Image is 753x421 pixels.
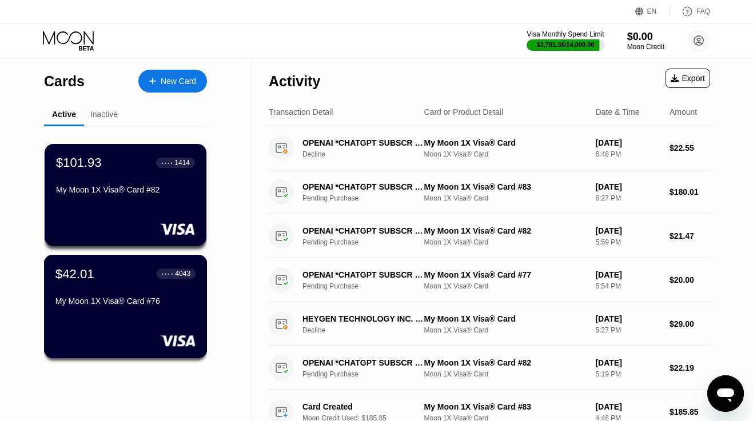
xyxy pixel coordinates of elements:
[424,402,587,411] div: My Moon 1X Visa® Card #83
[56,185,195,194] div: My Moon 1X Visa® Card #82
[424,182,587,191] div: My Moon 1X Visa® Card #83
[595,238,660,246] div: 5:59 PM
[424,138,587,147] div: My Moon 1X Visa® Card
[424,150,587,158] div: Moon 1X Visa® Card
[302,370,434,378] div: Pending Purchase
[537,41,595,48] div: $3,781.36 / $4,000.00
[595,226,660,235] div: [DATE]
[627,31,664,51] div: $0.00Moon Credit
[670,231,710,240] div: $21.47
[175,270,190,278] div: 4043
[595,402,660,411] div: [DATE]
[595,282,660,290] div: 5:54 PM
[635,6,670,17] div: EN
[52,110,76,119] div: Active
[161,77,196,86] div: New Card
[424,358,587,367] div: My Moon 1X Visa® Card #82
[302,314,425,323] div: HEYGEN TECHNOLOGY INC. [PHONE_NUMBER] US
[670,6,710,17] div: FAQ
[527,30,604,38] div: Visa Monthly Spend Limit
[670,275,710,284] div: $20.00
[269,73,320,90] div: Activity
[302,358,425,367] div: OPENAI *CHATGPT SUBSCR [PHONE_NUMBER] IE
[269,302,710,346] div: HEYGEN TECHNOLOGY INC. [PHONE_NUMBER] USDeclineMy Moon 1X Visa® CardMoon 1X Visa® Card[DATE]5:27 ...
[302,150,434,158] div: Decline
[302,226,425,235] div: OPENAI *CHATGPT SUBSCR [PHONE_NUMBER] IE
[424,282,587,290] div: Moon 1X Visa® Card
[595,182,660,191] div: [DATE]
[424,326,587,334] div: Moon 1X Visa® Card
[302,238,434,246] div: Pending Purchase
[269,107,333,117] div: Transaction Detail
[90,110,118,119] div: Inactive
[162,272,173,275] div: ● ● ● ●
[707,375,744,412] iframe: Кнопка запуска окна обмена сообщениями
[424,238,587,246] div: Moon 1X Visa® Card
[595,107,639,117] div: Date & Time
[424,370,587,378] div: Moon 1X Visa® Card
[302,402,425,411] div: Card Created
[647,7,657,15] div: EN
[302,138,425,147] div: OPENAI *CHATGPT SUBSCR [PHONE_NUMBER] IE
[302,194,434,202] div: Pending Purchase
[671,74,705,83] div: Export
[595,138,660,147] div: [DATE]
[269,126,710,170] div: OPENAI *CHATGPT SUBSCR [PHONE_NUMBER] IEDeclineMy Moon 1X Visa® CardMoon 1X Visa® Card[DATE]6:48 ...
[424,226,587,235] div: My Moon 1X Visa® Card #82
[627,31,664,43] div: $0.00
[302,282,434,290] div: Pending Purchase
[174,159,190,167] div: 1414
[302,182,425,191] div: OPENAI *CHATGPT SUBSCR [PHONE_NUMBER] US
[595,194,660,202] div: 6:27 PM
[424,270,587,279] div: My Moon 1X Visa® Card #77
[696,7,710,15] div: FAQ
[424,107,504,117] div: Card or Product Detail
[666,69,710,88] div: Export
[269,214,710,258] div: OPENAI *CHATGPT SUBSCR [PHONE_NUMBER] IEPending PurchaseMy Moon 1X Visa® Card #82Moon 1X Visa® Ca...
[595,326,660,334] div: 5:27 PM
[302,270,425,279] div: OPENAI *CHATGPT SUBSCR [PHONE_NUMBER] US
[670,187,710,197] div: $180.01
[595,150,660,158] div: 6:48 PM
[269,346,710,390] div: OPENAI *CHATGPT SUBSCR [PHONE_NUMBER] IEPending PurchaseMy Moon 1X Visa® Card #82Moon 1X Visa® Ca...
[45,255,206,358] div: $42.01● ● ● ●4043My Moon 1X Visa® Card #76
[161,161,173,165] div: ● ● ● ●
[269,258,710,302] div: OPENAI *CHATGPT SUBSCR [PHONE_NUMBER] USPending PurchaseMy Moon 1X Visa® Card #77Moon 1X Visa® Ca...
[670,143,710,153] div: $22.55
[670,319,710,328] div: $29.00
[670,363,710,372] div: $22.19
[527,30,604,51] div: Visa Monthly Spend Limit$3,781.36/$4,000.00
[269,170,710,214] div: OPENAI *CHATGPT SUBSCR [PHONE_NUMBER] USPending PurchaseMy Moon 1X Visa® Card #83Moon 1X Visa® Ca...
[595,358,660,367] div: [DATE]
[55,296,196,306] div: My Moon 1X Visa® Card #76
[302,326,434,334] div: Decline
[670,407,710,416] div: $185.85
[424,194,587,202] div: Moon 1X Visa® Card
[670,107,697,117] div: Amount
[45,144,206,246] div: $101.93● ● ● ●1414My Moon 1X Visa® Card #82
[44,73,85,90] div: Cards
[595,270,660,279] div: [DATE]
[56,155,102,170] div: $101.93
[55,266,94,281] div: $42.01
[627,43,664,51] div: Moon Credit
[424,314,587,323] div: My Moon 1X Visa® Card
[595,370,660,378] div: 5:19 PM
[138,70,207,93] div: New Card
[595,314,660,323] div: [DATE]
